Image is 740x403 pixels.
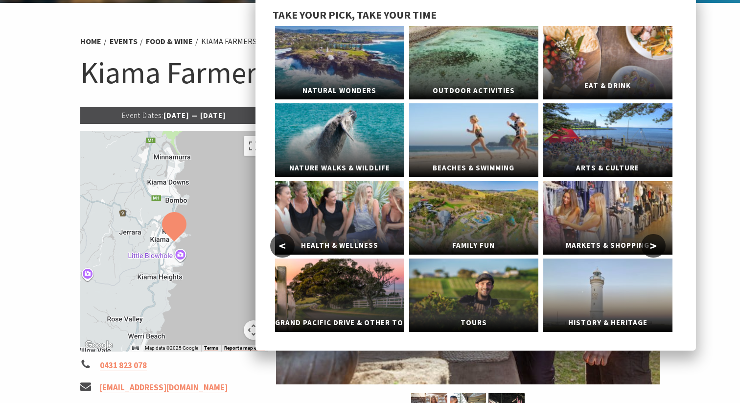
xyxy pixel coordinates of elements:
[244,136,263,156] button: Toggle fullscreen view
[145,345,198,351] span: Map data ©2025 Google
[201,35,289,48] li: Kiama Farmers’ Market
[543,314,672,332] span: History & Heritage
[275,159,404,177] span: Nature Walks & Wildlife
[146,36,193,47] a: Food & Wine
[641,234,666,258] button: >
[132,345,139,352] button: Keyboard shortcuts
[543,159,672,177] span: Arts & Culture
[275,237,404,255] span: Health & Wellness
[100,360,147,371] a: 0431 823 078
[100,382,228,393] a: [EMAIL_ADDRESS][DOMAIN_NAME]
[110,36,138,47] a: Events
[273,8,437,22] span: Take your pick, take your time
[244,320,263,340] button: Map camera controls
[409,237,538,255] span: Family Fun
[409,82,538,100] span: Outdoor Activities
[409,159,538,177] span: Beaches & Swimming
[275,314,404,332] span: Grand Pacific Drive & Other Touring
[275,82,404,100] span: Natural Wonders
[122,111,163,120] span: Event Dates:
[80,53,660,93] h1: Kiama Farmers’ Market
[224,345,265,351] a: Report a map error
[543,77,672,95] span: Eat & Drink
[80,107,268,124] p: [DATE] — [DATE]
[83,339,115,352] img: Google
[83,339,115,352] a: Open this area in Google Maps (opens a new window)
[80,36,101,47] a: Home
[204,345,218,351] a: Terms (opens in new tab)
[543,237,672,255] span: Markets & Shopping
[409,314,538,332] span: Tours
[270,234,295,258] button: <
